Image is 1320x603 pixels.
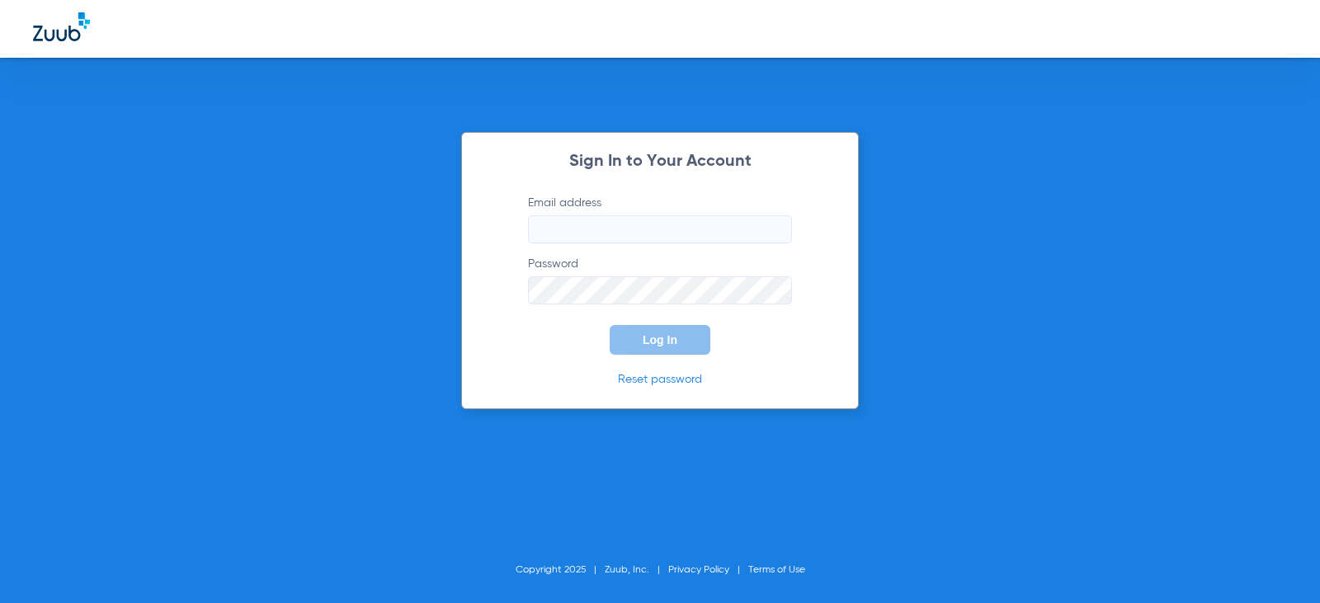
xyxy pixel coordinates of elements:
[528,195,792,243] label: Email address
[748,565,805,575] a: Terms of Use
[643,333,677,346] span: Log In
[516,562,605,578] li: Copyright 2025
[618,374,702,385] a: Reset password
[528,276,792,304] input: Password
[528,256,792,304] label: Password
[605,562,668,578] li: Zuub, Inc.
[668,565,729,575] a: Privacy Policy
[610,325,710,355] button: Log In
[33,12,90,41] img: Zuub Logo
[528,215,792,243] input: Email address
[503,153,817,170] h2: Sign In to Your Account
